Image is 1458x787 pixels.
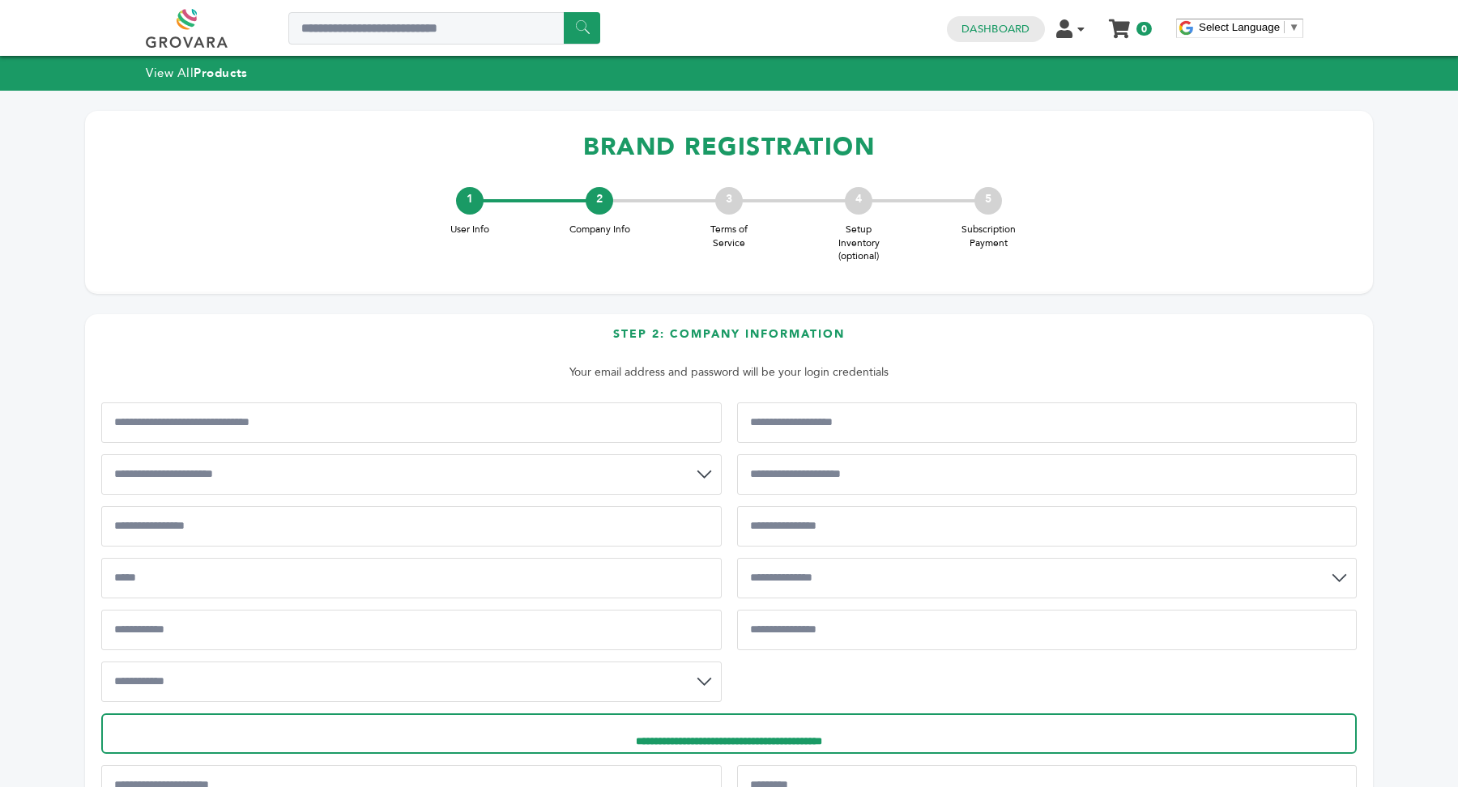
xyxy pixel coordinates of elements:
[956,223,1021,250] span: Subscription Payment
[288,12,600,45] input: Search a product or brand...
[146,65,248,81] a: View AllProducts
[109,363,1349,382] p: Your email address and password will be your login credentials
[101,123,1357,171] h1: BRAND REGISTRATION
[737,610,1358,650] input: Company Website*
[715,187,743,215] div: 3
[961,22,1030,36] a: Dashboard
[845,187,872,215] div: 4
[101,506,722,547] input: Street Address 1*
[737,402,1358,443] input: Business Tax ID/EIN*
[1199,21,1280,33] span: Select Language
[456,187,484,215] div: 1
[101,610,722,650] input: Postal Code*
[1111,15,1129,32] a: My Cart
[567,223,632,236] span: Company Info
[101,326,1357,355] h3: Step 2: Company Information
[974,187,1002,215] div: 5
[1199,21,1299,33] a: Select Language​
[697,223,761,250] span: Terms of Service
[1136,22,1152,36] span: 0
[194,65,247,81] strong: Products
[737,506,1358,547] input: Street Address 2
[101,402,722,443] input: Business Name/Company Legal Name*
[1289,21,1299,33] span: ▼
[826,223,891,263] span: Setup Inventory (optional)
[437,223,502,236] span: User Info
[586,187,613,215] div: 2
[737,454,1358,495] input: Business Phone Number*
[101,558,722,598] input: City*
